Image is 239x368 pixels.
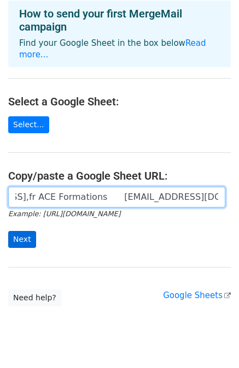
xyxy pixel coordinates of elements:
[8,95,231,108] h4: Select a Google Sheet:
[19,38,220,61] p: Find your Google Sheet in the box below
[163,290,231,300] a: Google Sheets
[8,210,120,218] small: Example: [URL][DOMAIN_NAME]
[184,316,239,368] div: Widget de chat
[8,169,231,182] h4: Copy/paste a Google Sheet URL:
[8,289,61,306] a: Need help?
[8,231,36,248] input: Next
[8,187,225,207] input: Paste your Google Sheet URL here
[8,116,49,133] a: Select...
[19,38,206,60] a: Read more...
[19,7,220,33] h4: How to send your first MergeMail campaign
[184,316,239,368] iframe: Chat Widget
